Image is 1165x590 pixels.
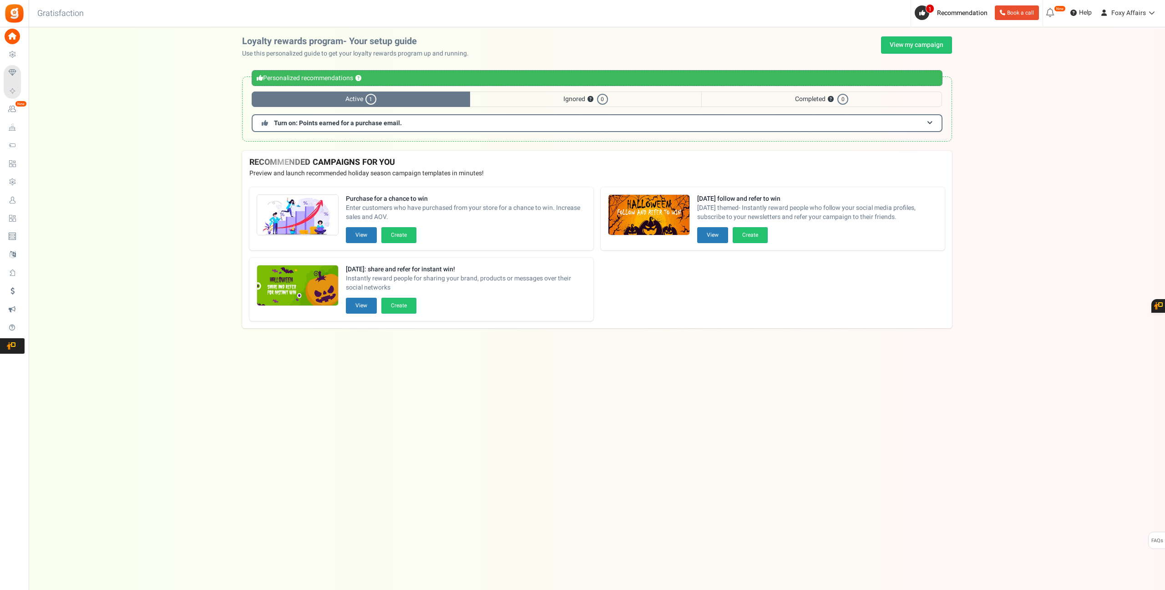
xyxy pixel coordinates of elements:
[1111,8,1146,18] span: Foxy Affairs
[470,92,701,107] span: Ignored
[346,274,586,292] span: Instantly reward people for sharing your brand, products or messages over their social networks
[346,203,586,222] span: Enter customers who have purchased from your store for a chance to win. Increase sales and AOV.
[257,195,338,236] img: Recommended Campaigns
[252,92,470,107] span: Active
[346,194,586,203] strong: Purchase for a chance to win
[608,195,689,236] img: Recommended Campaigns
[926,4,934,13] span: 1
[995,5,1039,20] a: Book a call
[588,97,593,102] button: ?
[915,5,991,20] a: 1 Recommendation
[274,118,402,128] span: Turn on: Points earned for a purchase email.
[4,3,25,24] img: Gratisfaction
[365,94,376,105] span: 1
[242,49,476,58] p: Use this personalized guide to get your loyalty rewards program up and running.
[1054,5,1066,12] em: New
[837,94,848,105] span: 0
[697,203,937,222] span: [DATE] themed- Instantly reward people who follow your social media profiles, subscribe to your n...
[1151,532,1163,549] span: FAQs
[249,158,945,167] h4: RECOMMENDED CAMPAIGNS FOR YOU
[1077,8,1092,17] span: Help
[252,70,942,86] div: Personalized recommendations
[597,94,608,105] span: 0
[381,227,416,243] button: Create
[701,92,942,107] span: Completed
[4,102,25,117] a: New
[937,8,988,18] span: Recommendation
[257,265,338,306] img: Recommended Campaigns
[381,298,416,314] button: Create
[346,298,377,314] button: View
[355,76,361,81] button: ?
[697,194,937,203] strong: [DATE] follow and refer to win
[881,36,952,54] a: View my campaign
[733,227,768,243] button: Create
[346,265,586,274] strong: [DATE]: share and refer for instant win!
[828,97,834,102] button: ?
[249,169,945,178] p: Preview and launch recommended holiday season campaign templates in minutes!
[697,227,728,243] button: View
[27,5,94,23] h3: Gratisfaction
[242,36,476,46] h2: Loyalty rewards program- Your setup guide
[346,227,377,243] button: View
[15,101,27,107] em: New
[1067,5,1095,20] a: Help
